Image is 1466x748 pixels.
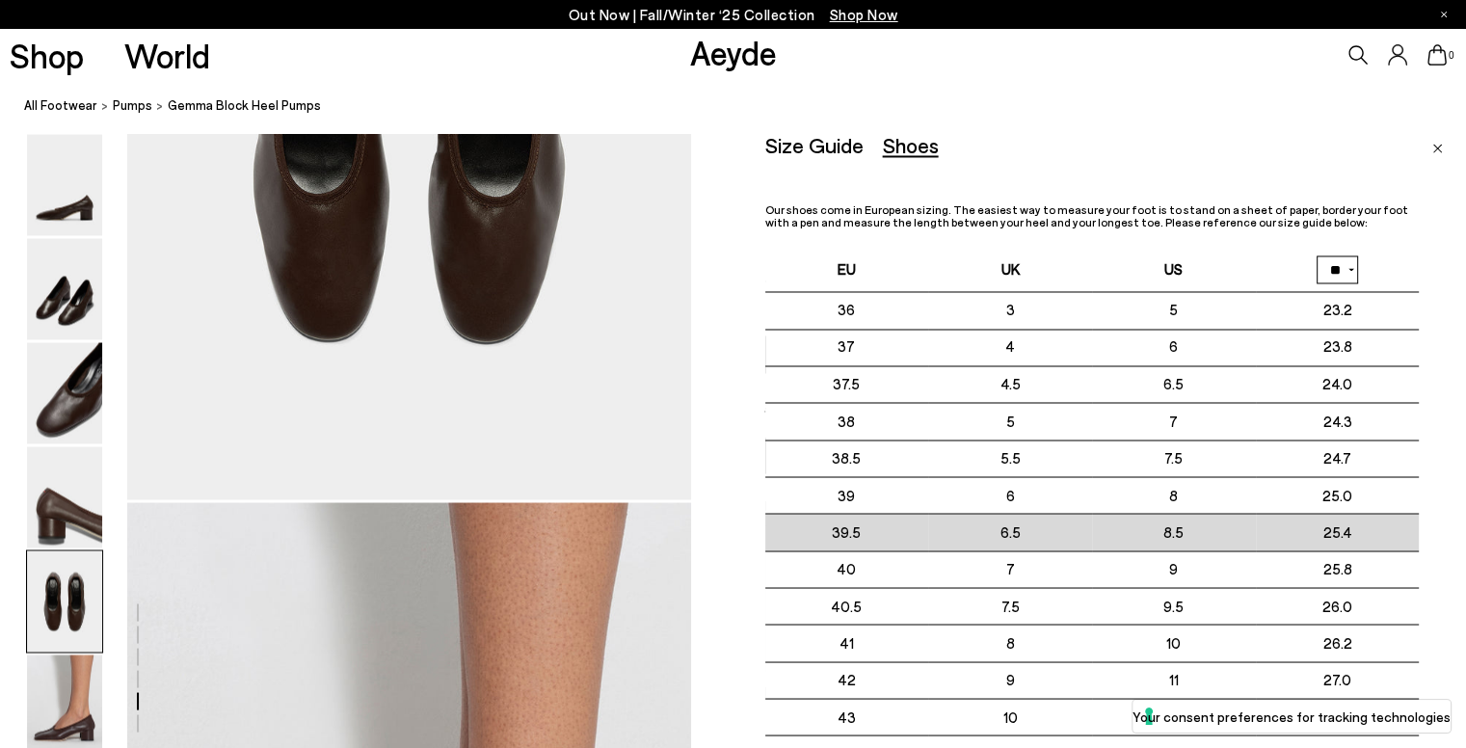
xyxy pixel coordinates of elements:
td: 9.5 [1092,588,1256,625]
button: Your consent preferences for tracking technologies [1133,700,1451,733]
td: 5 [928,404,1092,441]
a: All Footwear [24,96,97,117]
td: 4.5 [928,366,1092,403]
td: 36 [765,293,929,330]
span: 0 [1447,50,1456,61]
img: Gemma Block Heel Pumps - Image 4 [27,447,102,548]
td: 3 [928,293,1092,330]
td: 25.0 [1256,477,1420,514]
td: 5.5 [928,441,1092,477]
td: 9 [928,662,1092,699]
span: pumps [113,98,152,114]
span: Gemma Block Heel Pumps [168,96,321,117]
td: 42 [765,662,929,699]
img: Gemma Block Heel Pumps - Image 5 [27,551,102,653]
th: UK [928,249,1092,292]
div: Shoes [883,134,939,158]
td: 37.5 [765,366,929,403]
td: 11 [1092,662,1256,699]
td: 7 [928,551,1092,588]
td: 27.0 [1256,662,1420,699]
a: 0 [1427,44,1447,66]
td: 40.5 [765,588,929,625]
td: 41 [765,626,929,662]
td: 6 [1092,330,1256,366]
td: 7 [1092,404,1256,441]
td: 25.8 [1256,551,1420,588]
td: 26.0 [1256,588,1420,625]
img: Gemma Block Heel Pumps - Image 2 [27,239,102,340]
a: Close [1432,134,1443,157]
img: Gemma Block Heel Pumps - Image 1 [27,135,102,236]
th: US [1092,249,1256,292]
a: World [124,39,210,72]
p: Out Now | Fall/Winter ‘25 Collection [569,3,898,27]
td: 6.5 [928,515,1092,551]
td: 6 [928,477,1092,514]
a: Shop [10,39,84,72]
td: 37 [765,330,929,366]
td: 26.2 [1256,626,1420,662]
td: 7.5 [928,588,1092,625]
td: 25.4 [1256,515,1420,551]
td: 8.5 [1092,515,1256,551]
td: 24.0 [1256,366,1420,403]
td: 8 [928,626,1092,662]
img: Gemma Block Heel Pumps - Image 3 [27,343,102,444]
nav: breadcrumb [24,81,1466,134]
td: 38.5 [765,441,929,477]
a: Aeyde [690,32,777,72]
td: 38 [765,404,929,441]
p: Our shoes come in European sizing. The easiest way to measure your foot is to stand on a sheet of... [765,204,1420,229]
td: 7.5 [1092,441,1256,477]
label: Your consent preferences for tracking technologies [1133,707,1451,727]
td: 24.3 [1256,404,1420,441]
td: 43 [765,699,929,735]
a: pumps [113,96,152,117]
td: 39 [765,477,929,514]
div: Size Guide [765,134,864,158]
td: 23.8 [1256,330,1420,366]
td: 39.5 [765,515,929,551]
td: 5 [1092,293,1256,330]
td: 4 [928,330,1092,366]
td: 9 [1092,551,1256,588]
td: 10 [1092,626,1256,662]
td: 11.5 [1092,699,1256,735]
td: 6.5 [1092,366,1256,403]
td: 8 [1092,477,1256,514]
td: 24.7 [1256,441,1420,477]
th: EU [765,249,929,292]
td: 40 [765,551,929,588]
td: 10 [928,699,1092,735]
span: Navigate to /collections/new-in [830,6,898,23]
td: 23.2 [1256,293,1420,330]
